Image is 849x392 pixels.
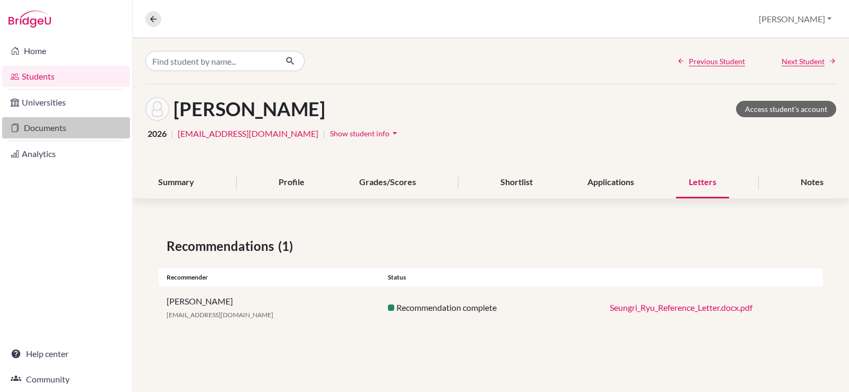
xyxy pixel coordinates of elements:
[380,273,601,282] div: Status
[575,167,647,198] div: Applications
[167,311,273,319] span: [EMAIL_ADDRESS][DOMAIN_NAME]
[736,101,836,117] a: Access student's account
[677,56,745,67] a: Previous Student
[788,167,836,198] div: Notes
[2,369,130,390] a: Community
[159,273,380,282] div: Recommender
[2,143,130,164] a: Analytics
[676,167,729,198] div: Letters
[330,125,401,142] button: Show student infoarrow_drop_down
[782,56,836,67] a: Next Student
[2,66,130,87] a: Students
[346,167,429,198] div: Grades/Scores
[380,301,601,314] div: Recommendation complete
[8,11,51,28] img: Bridge-U
[167,237,278,256] span: Recommendations
[689,56,745,67] span: Previous Student
[2,343,130,364] a: Help center
[171,127,174,140] span: |
[148,127,167,140] span: 2026
[488,167,545,198] div: Shortlist
[2,92,130,113] a: Universities
[323,127,325,140] span: |
[2,40,130,62] a: Home
[159,295,380,320] div: [PERSON_NAME]
[145,97,169,121] img: Daniel Ryu's avatar
[2,117,130,138] a: Documents
[145,51,277,71] input: Find student by name...
[330,129,389,138] span: Show student info
[145,167,207,198] div: Summary
[754,9,836,29] button: [PERSON_NAME]
[782,56,825,67] span: Next Student
[610,302,752,312] a: Seungri_Ryu_Reference_Letter.docx.pdf
[278,237,297,256] span: (1)
[178,127,318,140] a: [EMAIL_ADDRESS][DOMAIN_NAME]
[266,167,317,198] div: Profile
[389,128,400,138] i: arrow_drop_down
[174,98,325,120] h1: [PERSON_NAME]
